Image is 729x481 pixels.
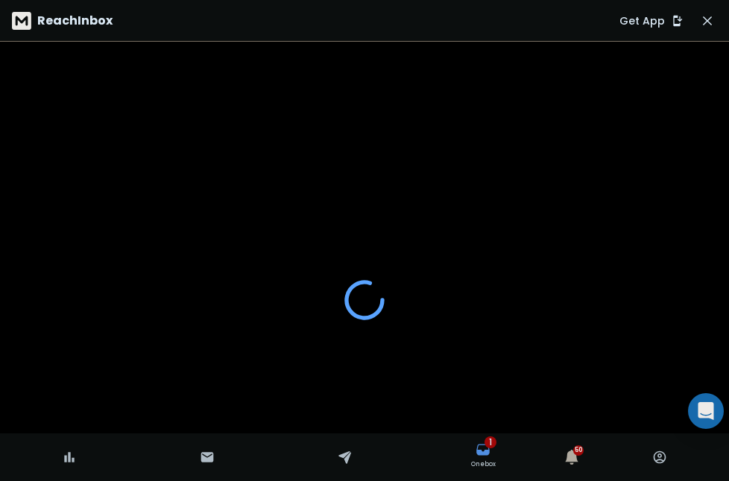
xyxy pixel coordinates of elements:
span: 1 [489,436,492,448]
a: 1 [476,442,490,457]
div: Open Intercom Messenger [688,393,724,429]
p: Onebox [471,457,496,472]
span: 50 [573,445,584,456]
button: Get App [613,6,689,36]
p: ReachInbox [37,12,113,30]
